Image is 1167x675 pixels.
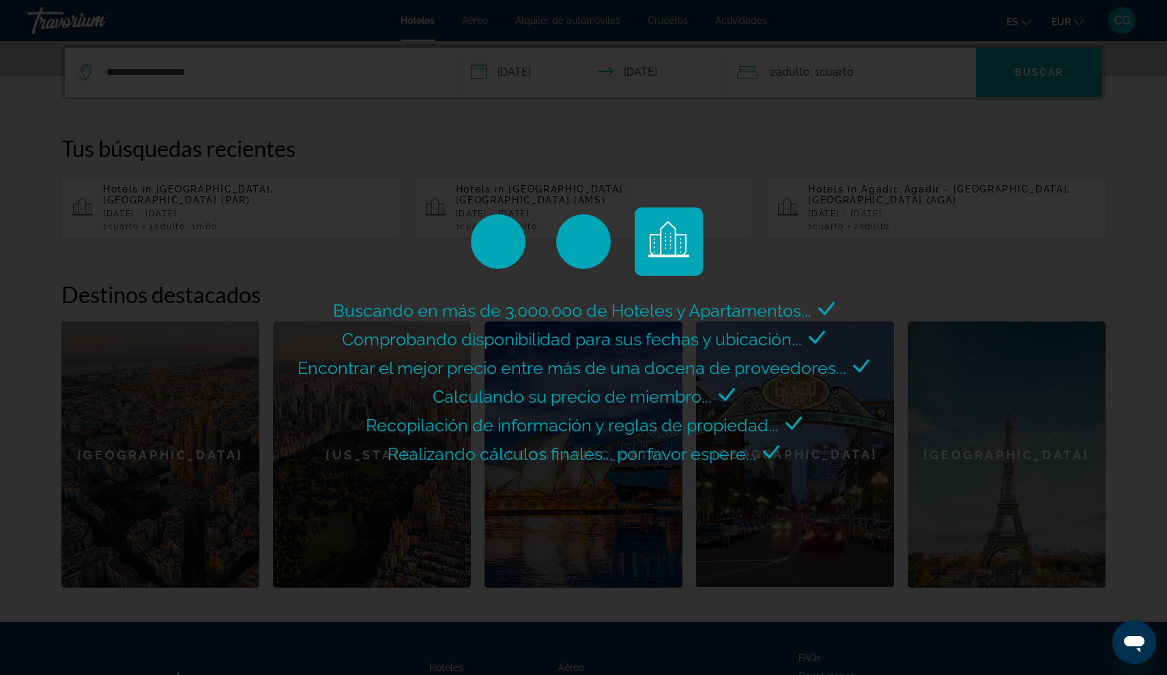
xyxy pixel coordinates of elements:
span: Buscando en más de 3.000.000 de Hoteles y Apartamentos... [333,300,811,321]
span: Realizando cálculos finales... por favor espere... [388,444,756,464]
span: Calculando su precio de miembro... [433,386,712,407]
iframe: Botón para iniciar la ventana de mensajería [1112,620,1156,664]
span: Comprobando disponibilidad para sus fechas y ubicación... [342,329,802,349]
span: Encontrar el mejor precio entre más de una docena de proveedores... [298,358,846,378]
span: Recopilación de información y reglas de propiedad... [366,415,779,435]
